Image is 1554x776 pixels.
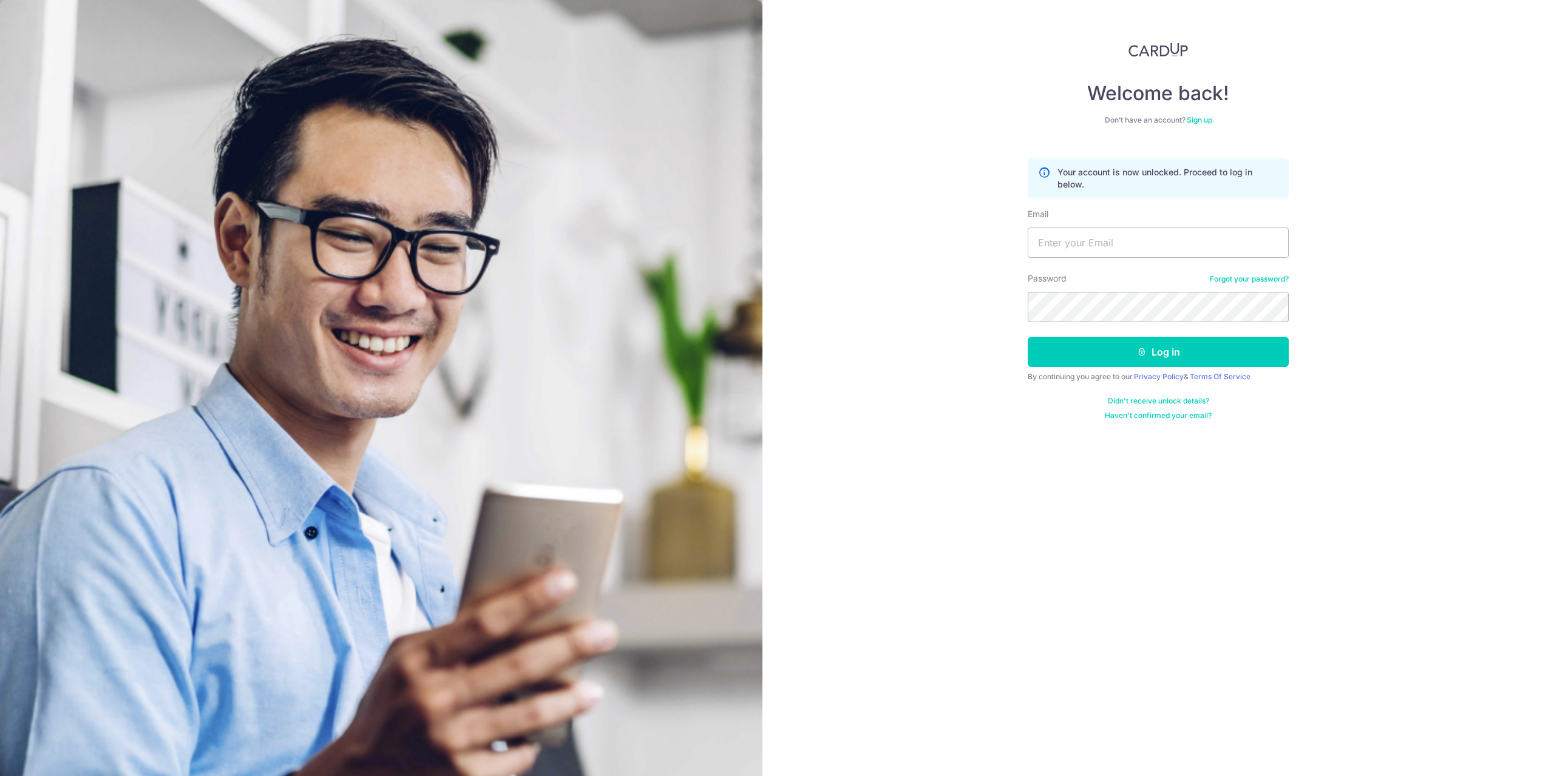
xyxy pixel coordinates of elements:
[1190,372,1250,381] a: Terms Of Service
[1028,228,1289,258] input: Enter your Email
[1134,372,1184,381] a: Privacy Policy
[1128,42,1188,57] img: CardUp Logo
[1108,396,1209,406] a: Didn't receive unlock details?
[1028,372,1289,382] div: By continuing you agree to our &
[1028,272,1067,285] label: Password
[1187,115,1212,124] a: Sign up
[1028,115,1289,125] div: Don’t have an account?
[1028,81,1289,106] h4: Welcome back!
[1028,337,1289,367] button: Log in
[1210,274,1289,284] a: Forgot your password?
[1105,411,1212,420] a: Haven't confirmed your email?
[1028,208,1048,220] label: Email
[1057,166,1278,191] p: Your account is now unlocked. Proceed to log in below.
